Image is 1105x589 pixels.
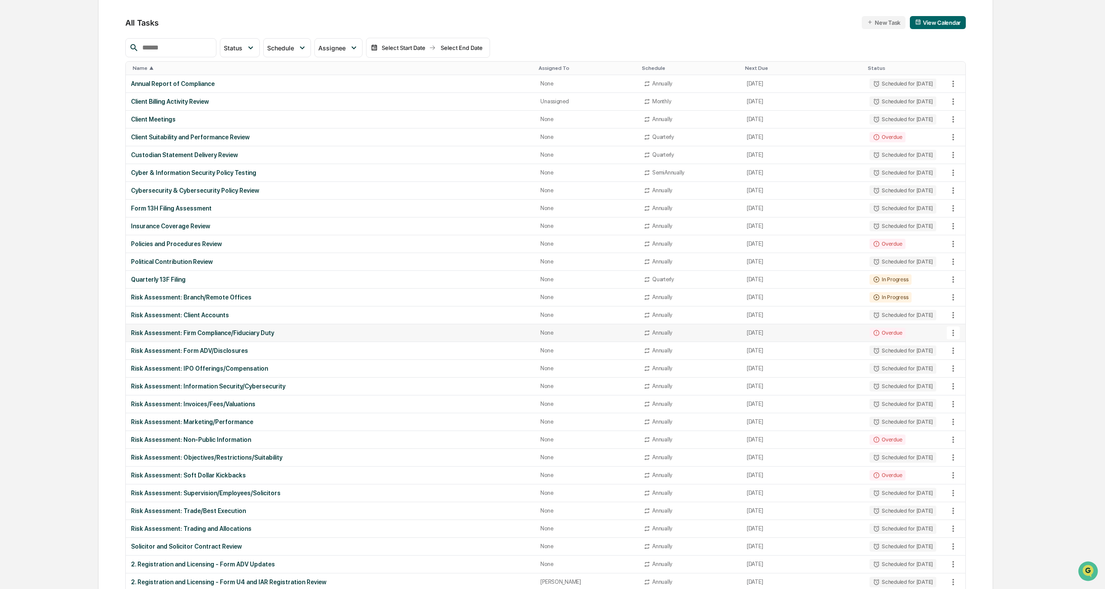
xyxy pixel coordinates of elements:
[652,312,672,318] div: Annually
[539,65,635,71] div: Toggle SortBy
[652,525,672,532] div: Annually
[742,200,864,217] td: [DATE]
[652,240,672,247] div: Annually
[540,98,633,105] div: Unassigned
[742,538,864,556] td: [DATE]
[870,381,936,392] div: Scheduled for [DATE]
[652,258,672,265] div: Annually
[540,223,633,229] div: None
[72,109,108,118] span: Attestations
[870,506,936,516] div: Scheduled for [DATE]
[868,65,945,71] div: Toggle SortBy
[540,329,633,336] div: None
[652,294,672,300] div: Annually
[379,44,427,51] div: Select Start Date
[540,258,633,265] div: None
[870,523,936,534] div: Scheduled for [DATE]
[5,106,59,122] a: 🖐️Preclearance
[540,151,633,158] div: None
[540,205,633,211] div: None
[652,383,672,389] div: Annually
[540,276,633,283] div: None
[870,541,936,552] div: Scheduled for [DATE]
[870,559,936,569] div: Scheduled for [DATE]
[652,472,672,478] div: Annually
[652,561,672,567] div: Annually
[17,126,55,135] span: Data Lookup
[131,472,530,479] div: Risk Assessment: Soft Dollar Kickbacks
[870,239,906,249] div: Overdue
[540,365,633,372] div: None
[9,18,158,32] p: How can we help?
[540,240,633,247] div: None
[131,205,530,212] div: Form 13H Filing Assessment
[540,116,633,122] div: None
[540,454,633,461] div: None
[540,347,633,354] div: None
[915,19,921,25] img: calendar
[652,169,684,176] div: SemiAnnually
[540,134,633,140] div: None
[652,80,672,87] div: Annually
[870,363,936,374] div: Scheduled for [DATE]
[540,80,633,87] div: None
[742,289,864,306] td: [DATE]
[870,221,936,231] div: Scheduled for [DATE]
[870,292,912,303] div: In Progress
[652,418,672,425] div: Annually
[742,253,864,271] td: [DATE]
[742,182,864,200] td: [DATE]
[652,116,672,122] div: Annually
[131,294,530,301] div: Risk Assessment: Branch/Remote Offices
[29,75,110,82] div: We're available if you need us!
[870,417,936,427] div: Scheduled for [DATE]
[131,223,530,230] div: Insurance Coverage Review
[540,294,633,300] div: None
[642,65,738,71] div: Toggle SortBy
[652,187,672,194] div: Annually
[742,378,864,395] td: [DATE]
[125,18,158,27] span: All Tasks
[131,329,530,336] div: Risk Assessment: Firm Compliance/Fiduciary Duty
[540,418,633,425] div: None
[5,122,58,138] a: 🔎Data Lookup
[652,329,672,336] div: Annually
[131,454,530,461] div: Risk Assessment: Objectives/Restrictions/Suitability
[652,151,674,158] div: Quarterly
[948,65,965,71] div: Toggle SortBy
[742,111,864,128] td: [DATE]
[870,114,936,125] div: Scheduled for [DATE]
[742,93,864,111] td: [DATE]
[870,470,906,480] div: Overdue
[862,16,906,29] button: New Task
[131,347,530,354] div: Risk Assessment: Form ADV/Disclosures
[318,44,346,52] span: Assignee
[371,44,378,51] img: calendar
[131,490,530,497] div: Risk Assessment: Supervision/Employees/Solicitors
[870,310,936,320] div: Scheduled for [DATE]
[17,109,56,118] span: Preclearance
[131,116,530,123] div: Client Meetings
[742,395,864,413] td: [DATE]
[742,520,864,538] td: [DATE]
[540,312,633,318] div: None
[870,274,912,285] div: In Progress
[147,69,158,79] button: Start new chat
[131,80,530,87] div: Annual Report of Compliance
[1077,560,1101,584] iframe: Open customer support
[745,65,861,71] div: Toggle SortBy
[131,240,530,247] div: Policies and Procedures Review
[540,525,633,532] div: None
[131,151,530,158] div: Custodian Statement Delivery Review
[540,490,633,496] div: None
[870,185,936,196] div: Scheduled for [DATE]
[131,258,530,265] div: Political Contribution Review
[870,168,936,178] div: Scheduled for [DATE]
[540,543,633,550] div: None
[652,454,672,461] div: Annually
[742,146,864,164] td: [DATE]
[870,257,936,267] div: Scheduled for [DATE]
[224,44,242,52] span: Status
[131,276,530,283] div: Quarterly 13F Filing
